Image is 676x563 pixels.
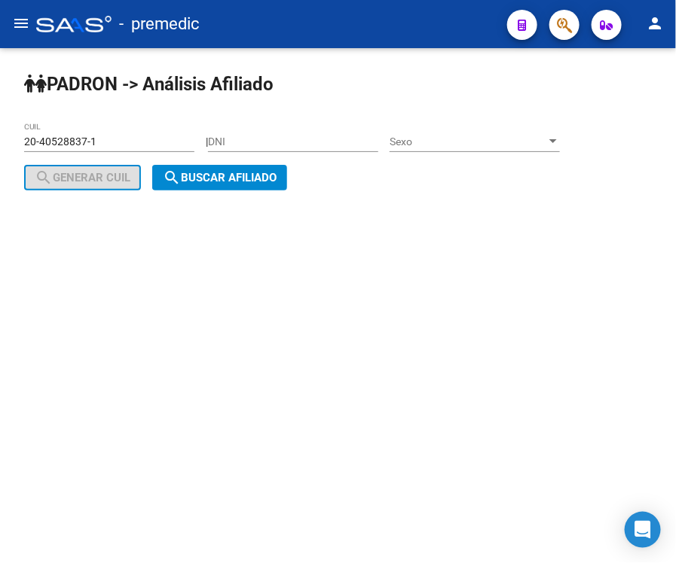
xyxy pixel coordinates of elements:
mat-icon: person [646,14,664,32]
span: Generar CUIL [35,171,130,184]
button: Buscar afiliado [152,165,287,190]
span: - premedic [119,8,200,41]
span: Sexo [390,135,546,148]
mat-icon: menu [12,14,30,32]
div: Open Intercom Messenger [625,512,661,548]
span: Buscar afiliado [163,171,277,184]
strong: PADRON -> Análisis Afiliado [24,74,274,95]
mat-icon: search [163,169,181,187]
mat-icon: search [35,169,53,187]
button: Generar CUIL [24,165,141,190]
div: | [24,135,571,184]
